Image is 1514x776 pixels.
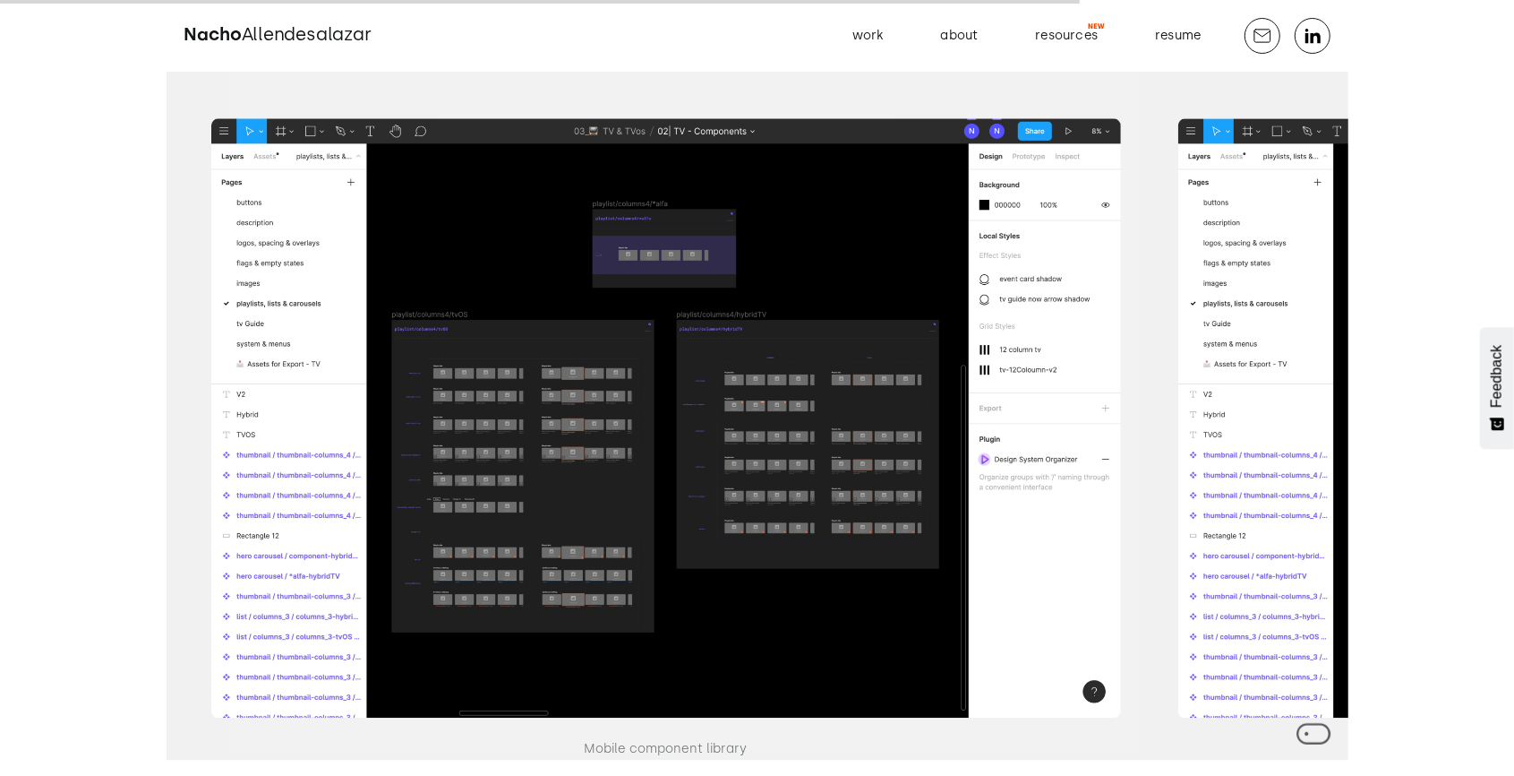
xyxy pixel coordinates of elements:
[184,22,372,50] a: home
[1489,345,1505,408] span: Feedback
[1155,24,1201,47] div: resume
[1021,22,1112,50] a: resources
[926,22,992,50] a: about
[1480,327,1514,449] button: Feedback - Show survey
[1141,22,1215,50] a: resume
[1035,24,1098,47] div: resources
[184,22,372,50] h2: Nacho
[852,24,884,47] div: work
[308,739,1024,759] p: Mobile component library
[940,24,978,47] div: about
[838,22,898,50] a: work
[242,23,372,45] span: Allendesalazar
